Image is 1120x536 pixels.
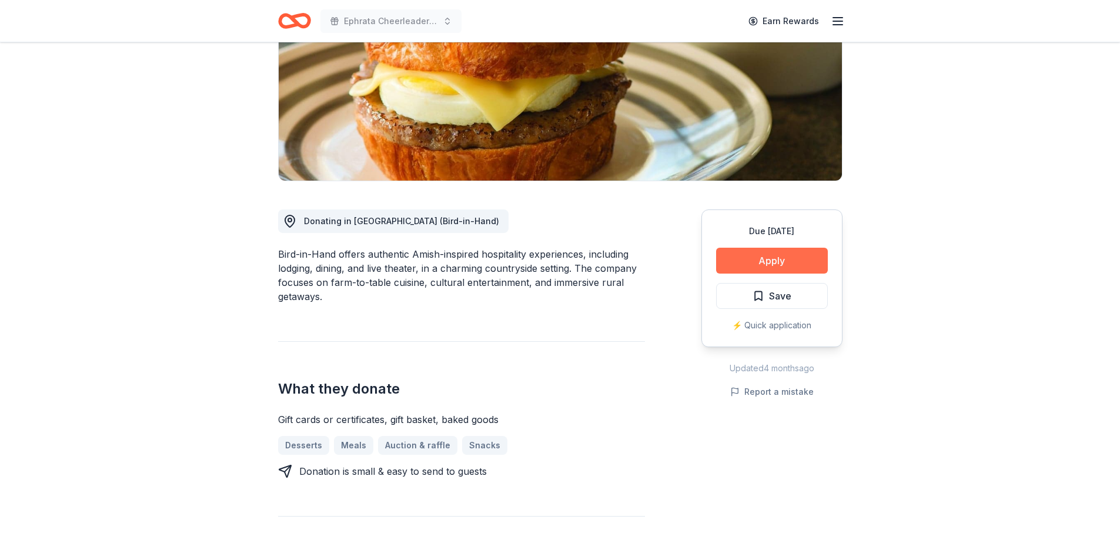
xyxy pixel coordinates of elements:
[716,248,828,274] button: Apply
[378,436,457,455] a: Auction & raffle
[299,464,487,478] div: Donation is small & easy to send to guests
[769,288,791,304] span: Save
[334,436,373,455] a: Meals
[741,11,826,32] a: Earn Rewards
[716,224,828,238] div: Due [DATE]
[716,283,828,309] button: Save
[344,14,438,28] span: Ephrata Cheerleaders BINGO Extravaganza
[278,7,311,35] a: Home
[716,318,828,332] div: ⚡️ Quick application
[278,379,645,398] h2: What they donate
[278,247,645,304] div: Bird-in-Hand offers authentic Amish-inspired hospitality experiences, including lodging, dining, ...
[278,436,329,455] a: Desserts
[304,216,499,226] span: Donating in [GEOGRAPHIC_DATA] (Bird-in-Hand)
[320,9,462,33] button: Ephrata Cheerleaders BINGO Extravaganza
[462,436,507,455] a: Snacks
[278,412,645,427] div: Gift cards or certificates, gift basket, baked goods
[701,361,842,375] div: Updated 4 months ago
[730,385,814,399] button: Report a mistake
